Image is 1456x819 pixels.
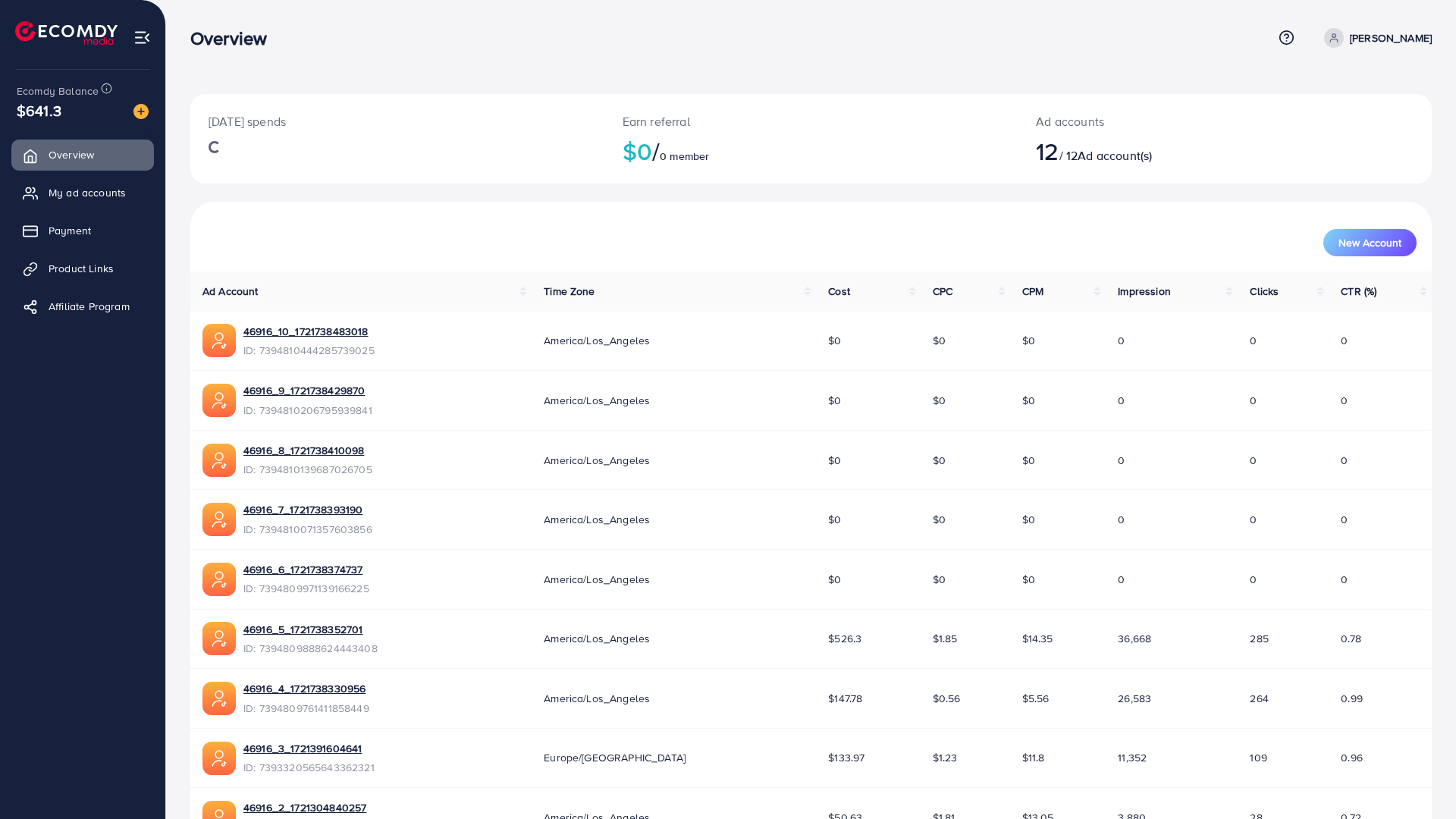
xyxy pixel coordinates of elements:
a: 46916_10_1721738483018 [243,324,369,339]
span: $0 [933,333,946,348]
a: 46916_9_1721738429870 [243,383,365,398]
span: America/Los_Angeles [544,453,650,468]
h2: / 12 [1036,136,1310,165]
h3: Overview [190,27,279,49]
span: $14.35 [1022,631,1053,646]
span: $0 [828,393,841,408]
img: ic-ads-acc.e4c84228.svg [202,324,236,357]
span: ID: 7393320565643362321 [243,760,375,775]
span: America/Los_Angeles [544,333,650,348]
img: image [133,104,149,119]
span: $0 [1022,572,1035,587]
span: $0 [828,572,841,587]
a: Affiliate Program [11,291,154,322]
span: America/Los_Angeles [544,631,650,646]
span: Overview [49,147,94,162]
span: CPM [1022,284,1043,299]
span: CPC [933,284,952,299]
span: 0 [1341,512,1348,527]
span: Clicks [1250,284,1279,299]
p: [PERSON_NAME] [1350,29,1432,47]
img: ic-ads-acc.e4c84228.svg [202,622,236,655]
span: ID: 7394810071357603856 [243,522,372,537]
img: ic-ads-acc.e4c84228.svg [202,384,236,417]
span: ID: 7394810206795939841 [243,403,372,418]
span: ID: 7394809761411858449 [243,701,369,716]
span: 0.99 [1341,691,1363,706]
span: $0 [828,453,841,468]
span: 0 [1118,453,1125,468]
span: Product Links [49,261,114,276]
span: $0 [828,333,841,348]
a: Overview [11,140,154,170]
a: 46916_2_1721304840257 [243,800,366,815]
span: $5.56 [1022,691,1050,706]
p: [DATE] spends [209,112,586,130]
span: 0 [1341,333,1348,348]
span: $0.56 [933,691,961,706]
a: 46916_7_1721738393190 [243,502,362,517]
span: $0 [828,512,841,527]
span: 0 member [660,149,709,164]
img: logo [15,21,118,45]
span: $1.23 [933,750,958,765]
img: ic-ads-acc.e4c84228.svg [202,742,236,775]
span: 0 [1250,393,1257,408]
span: Affiliate Program [49,299,130,314]
a: 46916_8_1721738410098 [243,443,364,458]
span: 11,352 [1118,750,1147,765]
span: Ecomdy Balance [17,83,99,99]
span: $526.3 [828,631,861,646]
a: 46916_5_1721738352701 [243,622,362,637]
span: 0.78 [1341,631,1361,646]
span: 285 [1250,631,1268,646]
img: menu [133,29,151,46]
span: Cost [828,284,850,299]
span: 0 [1341,453,1348,468]
span: ID: 7394810139687026705 [243,462,372,477]
span: Impression [1118,284,1171,299]
img: ic-ads-acc.e4c84228.svg [202,682,236,715]
span: 0 [1341,572,1348,587]
span: $11.8 [1022,750,1045,765]
span: $147.78 [828,691,862,706]
span: 26,583 [1118,691,1151,706]
span: 0 [1118,512,1125,527]
span: $0 [1022,512,1035,527]
span: 0 [1250,333,1257,348]
img: ic-ads-acc.e4c84228.svg [202,444,236,477]
span: 0 [1250,512,1257,527]
a: 46916_4_1721738330956 [243,681,366,696]
p: Earn referral [623,112,1000,130]
span: New Account [1338,237,1401,248]
span: 36,668 [1118,631,1151,646]
a: Product Links [11,253,154,284]
p: Ad accounts [1036,112,1310,130]
a: Payment [11,215,154,246]
span: 12 [1036,133,1059,168]
a: [PERSON_NAME] [1318,28,1432,48]
span: 264 [1250,691,1268,706]
span: 0 [1250,453,1257,468]
span: $0 [1022,453,1035,468]
span: $133.97 [828,750,864,765]
button: New Account [1323,229,1417,256]
a: 46916_3_1721391604641 [243,741,362,756]
span: $0 [933,572,946,587]
span: $0 [1022,333,1035,348]
span: Ad Account [202,284,259,299]
span: 0 [1118,393,1125,408]
a: My ad accounts [11,177,154,208]
span: 0 [1250,572,1257,587]
span: Ad account(s) [1078,147,1152,164]
span: Time Zone [544,284,595,299]
span: My ad accounts [49,185,126,200]
span: 0 [1118,572,1125,587]
span: $1.85 [933,631,958,646]
span: / [652,133,660,168]
span: ID: 7394810444285739025 [243,343,375,358]
a: 46916_6_1721738374737 [243,562,362,577]
span: ID: 7394809971139166225 [243,581,369,596]
span: $641.3 [17,99,61,121]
